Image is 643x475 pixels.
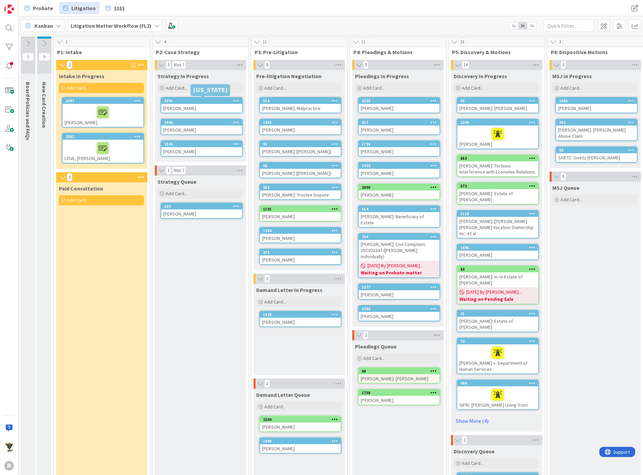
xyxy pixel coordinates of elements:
[462,61,469,69] span: 14
[363,355,385,361] span: Add Card...
[460,381,538,386] div: 494
[454,448,495,455] span: Discovery Queue
[263,312,341,317] div: 1928
[457,310,539,332] a: 41[PERSON_NAME]: Estate of [PERSON_NAME]
[259,227,341,243] a: 1284[PERSON_NAME]
[161,203,242,218] div: 100[PERSON_NAME]
[261,38,268,46] span: 11
[359,234,439,240] div: 704
[260,141,341,147] div: 93
[360,38,367,46] span: 11
[457,317,538,332] div: [PERSON_NAME]: Estate of [PERSON_NAME]
[264,404,286,410] span: Add Card...
[161,119,242,126] div: 1946
[161,140,243,157] a: 2042[PERSON_NAME]
[260,312,341,318] div: 1928
[259,205,341,222] a: 1191[PERSON_NAME]
[260,234,341,243] div: [PERSON_NAME]
[22,53,34,61] span: 1
[362,185,439,190] div: 2000
[156,49,240,55] span: P2: Case Strategy
[460,120,538,125] div: 2269
[359,368,439,383] div: 68[PERSON_NAME]: [PERSON_NAME]
[260,255,341,264] div: [PERSON_NAME]
[14,1,31,9] span: Support
[260,147,341,156] div: [PERSON_NAME] ([PERSON_NAME])
[33,4,53,12] span: Probate
[260,423,341,431] div: [PERSON_NAME]
[259,119,341,135] a: 1455[PERSON_NAME]
[509,22,518,29] span: 1x
[263,207,341,211] div: 1191
[260,416,341,423] div: 2260
[59,2,100,14] a: Litigation
[361,269,437,276] b: Waiting on Probate matter
[260,438,341,444] div: 1808
[358,184,440,200] a: 2000[PERSON_NAME]
[454,415,539,426] a: Show More (4)
[359,190,439,199] div: [PERSON_NAME]
[260,98,341,104] div: 516
[457,380,538,409] div: 494SIFRI: [PERSON_NAME] Living Trust
[260,119,341,126] div: 1455
[260,206,341,212] div: 1191
[358,305,440,321] a: 1388[PERSON_NAME]
[161,126,242,134] div: [PERSON_NAME]
[161,147,242,156] div: [PERSON_NAME]
[556,147,637,153] div: 80
[260,228,341,234] div: 1284
[457,266,538,272] div: 63
[460,184,538,188] div: 573
[457,344,538,374] div: [PERSON_NAME] v. Department of Human Services
[264,85,286,91] span: Add Card...
[359,98,439,104] div: 2238
[260,169,341,178] div: [PERSON_NAME] ([PERSON_NAME])
[63,134,143,163] div: 2362LOVE, [PERSON_NAME]
[67,173,72,181] span: 0
[457,183,538,189] div: 573
[457,251,538,259] div: [PERSON_NAME]
[555,146,638,163] a: 80SIVETZ: Sivetz [PERSON_NAME]
[457,245,538,251] div: 1695
[259,311,341,327] a: 1928[PERSON_NAME]
[359,290,439,299] div: [PERSON_NAME]
[561,85,582,91] span: Add Card...
[260,206,341,221] div: 1191[PERSON_NAME]
[161,119,243,135] a: 1946[PERSON_NAME]
[359,396,439,405] div: [PERSON_NAME]
[260,228,341,243] div: 1284[PERSON_NAME]
[362,234,439,239] div: 704
[457,98,538,113] div: 95[PERSON_NAME]: [PERSON_NAME]
[359,126,439,134] div: [PERSON_NAME]
[264,275,270,283] span: 1
[67,61,72,69] span: 2
[457,189,538,204] div: [PERSON_NAME]: Estate of [PERSON_NAME]
[552,73,592,80] span: MSJ In Progress
[260,141,341,156] div: 93[PERSON_NAME] ([PERSON_NAME])
[458,38,466,46] span: 16
[363,331,368,339] span: 2
[102,2,129,14] a: $$$$
[359,206,439,212] div: 614
[457,155,539,177] a: 653[PERSON_NAME]: Tortious Interference with Economic Relations
[457,338,539,374] a: 73[PERSON_NAME] v. Department of Human Services
[457,266,538,287] div: 63[PERSON_NAME]: In re Estate of [PERSON_NAME]
[66,134,143,139] div: 2362
[359,312,439,321] div: [PERSON_NAME]
[158,178,196,185] span: Strategy Queue
[161,97,243,113] a: 1391[PERSON_NAME]
[466,289,522,296] span: [DATE] By [PERSON_NAME]...
[544,20,594,32] input: Quick Filter...
[556,126,637,140] div: [PERSON_NAME]: [PERSON_NAME] Abuse Claim
[260,190,341,199] div: [PERSON_NAME]: Trustee Dispute
[260,163,341,169] div: 66
[260,318,341,326] div: [PERSON_NAME]
[457,211,538,238] div: 1118[PERSON_NAME]: [PERSON_NAME] [PERSON_NAME] Vacation Ownership Inc. et al
[260,249,341,255] div: 270
[457,245,538,259] div: 1695[PERSON_NAME]
[62,133,144,163] a: 2362LOVE, [PERSON_NAME]
[362,163,439,168] div: 1933
[559,120,637,125] div: 362
[161,104,242,113] div: [PERSON_NAME]
[359,390,439,405] div: 1758[PERSON_NAME]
